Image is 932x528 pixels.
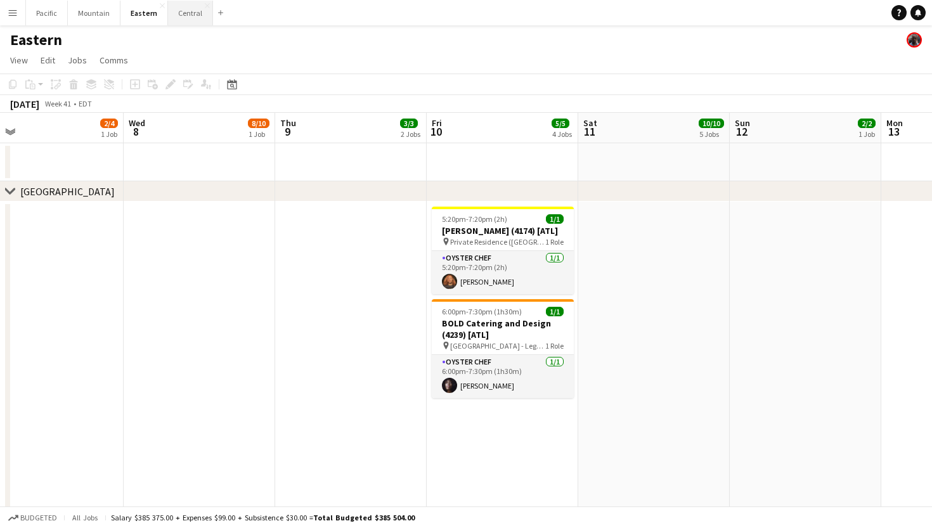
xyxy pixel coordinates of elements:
[430,124,442,139] span: 10
[10,98,39,110] div: [DATE]
[6,511,59,525] button: Budgeted
[546,214,564,224] span: 1/1
[432,117,442,129] span: Fri
[5,52,33,68] a: View
[545,237,564,247] span: 1 Role
[884,124,903,139] span: 13
[120,1,168,25] button: Eastern
[313,513,415,522] span: Total Budgeted $385 504.00
[70,513,100,522] span: All jobs
[280,117,296,129] span: Thu
[907,32,922,48] app-user-avatar: Jeremiah Bell
[26,1,68,25] button: Pacific
[42,99,74,108] span: Week 41
[278,124,296,139] span: 9
[401,129,420,139] div: 2 Jobs
[20,513,57,522] span: Budgeted
[100,119,118,128] span: 2/4
[552,119,569,128] span: 5/5
[450,237,545,247] span: Private Residence ([GEOGRAPHIC_DATA], [GEOGRAPHIC_DATA])
[432,318,574,340] h3: BOLD Catering and Design (4239) [ATL]
[36,52,60,68] a: Edit
[68,55,87,66] span: Jobs
[111,513,415,522] div: Salary $385 375.00 + Expenses $99.00 + Subsistence $30.00 =
[552,129,572,139] div: 4 Jobs
[545,341,564,351] span: 1 Role
[583,117,597,129] span: Sat
[581,124,597,139] span: 11
[546,307,564,316] span: 1/1
[442,214,507,224] span: 5:20pm-7:20pm (2h)
[63,52,92,68] a: Jobs
[10,30,62,49] h1: Eastern
[699,119,724,128] span: 10/10
[79,99,92,108] div: EDT
[858,129,875,139] div: 1 Job
[442,307,522,316] span: 6:00pm-7:30pm (1h30m)
[699,129,723,139] div: 5 Jobs
[432,251,574,294] app-card-role: Oyster Chef1/15:20pm-7:20pm (2h)[PERSON_NAME]
[68,1,120,25] button: Mountain
[400,119,418,128] span: 3/3
[886,117,903,129] span: Mon
[101,129,117,139] div: 1 Job
[248,119,269,128] span: 8/10
[735,117,750,129] span: Sun
[432,355,574,398] app-card-role: Oyster Chef1/16:00pm-7:30pm (1h30m)[PERSON_NAME]
[94,52,133,68] a: Comms
[733,124,750,139] span: 12
[129,117,145,129] span: Wed
[450,341,545,351] span: [GEOGRAPHIC_DATA] - Legacy Lookout ([GEOGRAPHIC_DATA], [GEOGRAPHIC_DATA])
[858,119,876,128] span: 2/2
[432,299,574,398] app-job-card: 6:00pm-7:30pm (1h30m)1/1BOLD Catering and Design (4239) [ATL] [GEOGRAPHIC_DATA] - Legacy Lookout ...
[41,55,55,66] span: Edit
[127,124,145,139] span: 8
[168,1,213,25] button: Central
[10,55,28,66] span: View
[20,185,115,198] div: [GEOGRAPHIC_DATA]
[432,225,574,236] h3: [PERSON_NAME] (4174) [ATL]
[432,207,574,294] app-job-card: 5:20pm-7:20pm (2h)1/1[PERSON_NAME] (4174) [ATL] Private Residence ([GEOGRAPHIC_DATA], [GEOGRAPHIC...
[249,129,269,139] div: 1 Job
[100,55,128,66] span: Comms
